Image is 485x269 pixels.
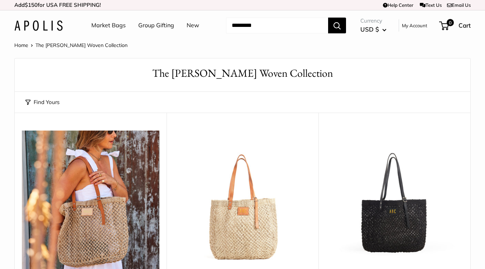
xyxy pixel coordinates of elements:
[14,41,128,50] nav: Breadcrumb
[440,20,471,31] a: 0 Cart
[447,2,471,8] a: Email Us
[25,1,38,8] span: $150
[458,22,471,29] span: Cart
[14,20,63,31] img: Apolis
[326,131,463,268] a: Mercado Woven in Black | Estimated Ship: Oct. 19thMercado Woven in Black | Estimated Ship: Oct. 19th
[174,131,311,268] img: Mercado Woven in Natural | Estimated Ship: Oct. 19th
[25,66,460,81] h1: The [PERSON_NAME] Woven Collection
[138,20,174,31] a: Group Gifting
[326,131,463,268] img: Mercado Woven in Black | Estimated Ship: Oct. 19th
[383,2,413,8] a: Help Center
[25,97,59,107] button: Find Yours
[14,42,28,48] a: Home
[328,18,346,33] button: Search
[420,2,442,8] a: Text Us
[360,16,386,26] span: Currency
[91,20,126,31] a: Market Bags
[360,24,386,35] button: USD $
[447,19,454,26] span: 0
[174,131,311,268] a: Mercado Woven in Natural | Estimated Ship: Oct. 19thMercado Woven in Natural | Estimated Ship: Oc...
[226,18,328,33] input: Search...
[35,42,128,48] span: The [PERSON_NAME] Woven Collection
[187,20,199,31] a: New
[402,21,427,30] a: My Account
[360,25,379,33] span: USD $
